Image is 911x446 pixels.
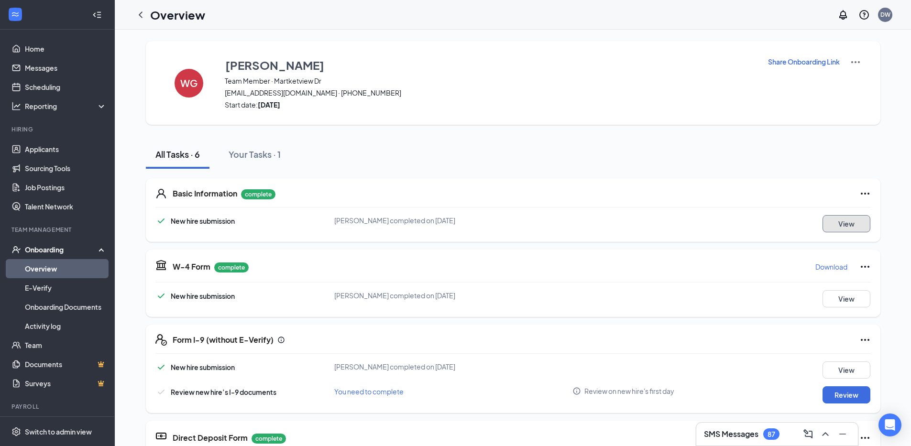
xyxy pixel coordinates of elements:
[214,262,249,272] p: complete
[25,278,107,297] a: E-Verify
[334,387,404,396] span: You need to complete
[155,334,167,346] svg: FormI9EVerifyIcon
[823,215,870,232] button: View
[25,140,107,159] a: Applicants
[173,261,210,272] h5: W-4 Form
[135,9,146,21] svg: ChevronLeft
[859,334,871,346] svg: Ellipses
[859,188,871,199] svg: Ellipses
[25,101,107,111] div: Reporting
[818,426,833,442] button: ChevronUp
[25,39,107,58] a: Home
[11,101,21,111] svg: Analysis
[171,388,276,396] span: Review new hire’s I-9 documents
[241,189,275,199] p: complete
[225,76,756,86] span: Team Member · Martketview Dr
[25,159,107,178] a: Sourcing Tools
[850,56,861,68] img: More Actions
[837,428,848,440] svg: Minimize
[880,11,890,19] div: DW
[171,217,235,225] span: New hire submission
[11,10,20,19] svg: WorkstreamLogo
[171,292,235,300] span: New hire submission
[173,433,248,443] h5: Direct Deposit Form
[155,259,167,271] svg: TaxGovernmentIcon
[823,290,870,307] button: View
[334,216,455,225] span: [PERSON_NAME] completed on [DATE]
[252,434,286,444] p: complete
[150,7,205,23] h1: Overview
[820,428,831,440] svg: ChevronUp
[878,413,901,436] div: Open Intercom Messenger
[823,361,870,379] button: View
[155,148,200,160] div: All Tasks · 6
[25,355,107,374] a: DocumentsCrown
[171,363,235,371] span: New hire submission
[704,429,758,439] h3: SMS Messages
[155,215,167,227] svg: Checkmark
[815,259,848,274] button: Download
[25,178,107,197] a: Job Postings
[25,297,107,316] a: Onboarding Documents
[25,316,107,336] a: Activity log
[225,100,756,109] span: Start date:
[173,335,274,345] h5: Form I-9 (without E-Verify)
[823,386,870,403] button: Review
[155,290,167,302] svg: Checkmark
[165,56,213,109] button: WG
[258,100,280,109] strong: [DATE]
[837,9,849,21] svg: Notifications
[11,427,21,436] svg: Settings
[155,386,167,398] svg: Checkmark
[225,88,756,98] span: [EMAIL_ADDRESS][DOMAIN_NAME] · [PHONE_NUMBER]
[572,387,581,395] svg: Info
[584,386,674,396] span: Review on new hire's first day
[173,188,237,199] h5: Basic Information
[25,427,92,436] div: Switch to admin view
[334,362,455,371] span: [PERSON_NAME] completed on [DATE]
[155,430,167,442] svg: DirectDepositIcon
[11,125,105,133] div: Hiring
[25,374,107,393] a: SurveysCrown
[155,361,167,373] svg: Checkmark
[25,259,107,278] a: Overview
[859,432,871,444] svg: Ellipses
[11,226,105,234] div: Team Management
[11,245,21,254] svg: UserCheck
[835,426,850,442] button: Minimize
[25,245,99,254] div: Onboarding
[277,336,285,344] svg: Info
[25,197,107,216] a: Talent Network
[229,148,281,160] div: Your Tasks · 1
[768,56,840,67] button: Share Onboarding Link
[25,77,107,97] a: Scheduling
[768,430,775,438] div: 87
[815,262,847,272] p: Download
[11,402,105,411] div: Payroll
[858,9,870,21] svg: QuestionInfo
[92,10,102,20] svg: Collapse
[801,426,816,442] button: ComposeMessage
[155,188,167,199] svg: User
[25,58,107,77] a: Messages
[225,57,324,73] h3: [PERSON_NAME]
[768,57,840,66] p: Share Onboarding Link
[180,80,198,87] h4: WG
[859,261,871,272] svg: Ellipses
[334,291,455,300] span: [PERSON_NAME] completed on [DATE]
[802,428,814,440] svg: ComposeMessage
[25,336,107,355] a: Team
[225,56,756,74] button: [PERSON_NAME]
